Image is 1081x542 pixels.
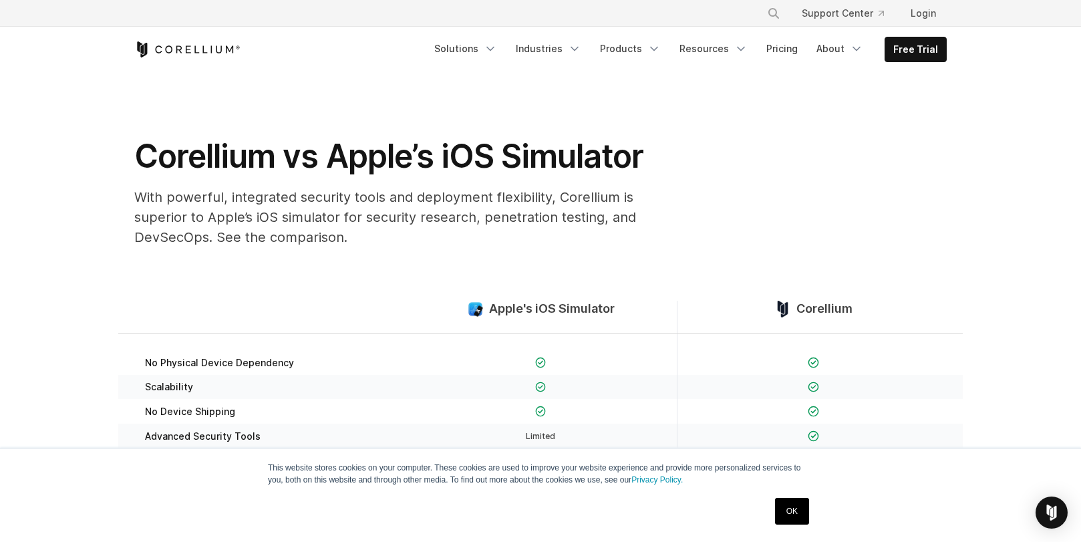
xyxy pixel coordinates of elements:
p: This website stores cookies on your computer. These cookies are used to improve your website expe... [268,462,813,486]
div: Navigation Menu [751,1,947,25]
p: With powerful, integrated security tools and deployment flexibility, Corellium is superior to App... [134,187,669,247]
a: Corellium Home [134,41,241,57]
img: Checkmark [808,382,819,393]
a: Solutions [426,37,505,61]
a: About [808,37,871,61]
span: No Physical Device Dependency [145,357,294,369]
a: Privacy Policy. [631,475,683,485]
img: Checkmark [535,406,547,417]
button: Search [762,1,786,25]
a: Free Trial [885,37,946,61]
span: Advanced Security Tools [145,430,261,442]
h1: Corellium vs Apple’s iOS Simulator [134,136,669,176]
img: Checkmark [535,382,547,393]
div: Open Intercom Messenger [1036,497,1068,529]
img: Checkmark [535,357,547,368]
img: Checkmark [808,406,819,417]
a: OK [775,498,809,525]
a: Resources [671,37,756,61]
a: Support Center [791,1,895,25]
span: Corellium [796,301,853,317]
a: Pricing [758,37,806,61]
img: Checkmark [808,357,819,368]
div: Navigation Menu [426,37,947,62]
a: Login [900,1,947,25]
img: compare_ios-simulator--large [467,301,484,317]
img: Checkmark [808,430,819,442]
span: No Device Shipping [145,406,235,418]
a: Products [592,37,669,61]
span: Limited [526,431,555,441]
span: Apple's iOS Simulator [489,301,615,317]
span: Scalability [145,381,193,393]
a: Industries [508,37,589,61]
